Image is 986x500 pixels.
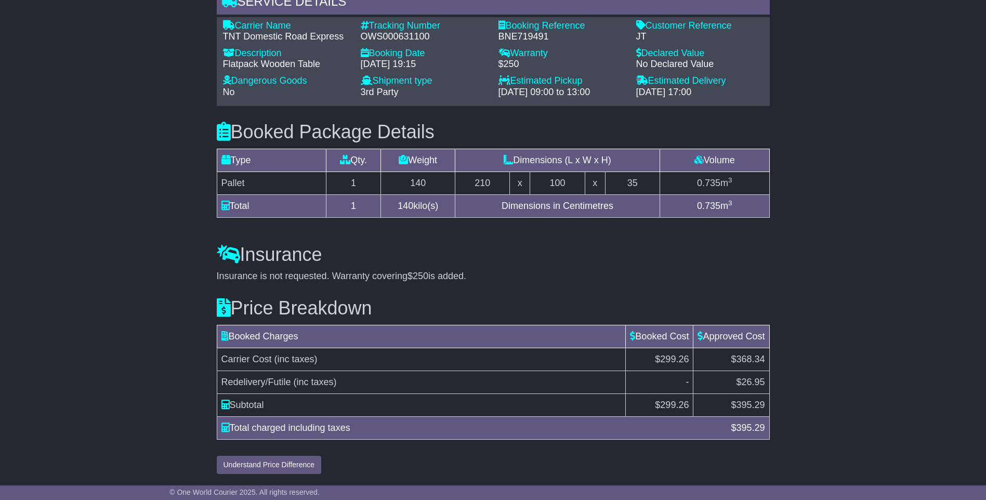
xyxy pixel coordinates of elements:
div: OWS000631100 [361,31,488,43]
div: $250 [498,59,626,70]
div: [DATE] 09:00 to 13:00 [498,87,626,98]
div: [DATE] 19:15 [361,59,488,70]
div: No Declared Value [636,59,764,70]
div: Booking Date [361,48,488,59]
h3: Booked Package Details [217,122,770,142]
span: $299.26 [655,354,689,364]
div: TNT Domestic Road Express [223,31,350,43]
span: $368.34 [731,354,765,364]
span: Redelivery/Futile [221,377,291,387]
div: Dangerous Goods [223,75,350,87]
div: Flatpack Wooden Table [223,59,350,70]
div: Customer Reference [636,20,764,32]
td: Dimensions in Centimetres [455,194,660,217]
td: m [660,172,769,194]
span: - [686,377,689,387]
td: Volume [660,149,769,172]
td: Type [217,149,326,172]
td: Weight [381,149,455,172]
span: 395.29 [736,400,765,410]
div: Carrier Name [223,20,350,32]
span: © One World Courier 2025. All rights reserved. [169,488,320,496]
div: Total charged including taxes [216,421,726,435]
div: Tracking Number [361,20,488,32]
td: Subtotal [217,393,626,416]
div: BNE719491 [498,31,626,43]
span: $26.95 [736,377,765,387]
td: Booked Charges [217,325,626,348]
div: Insurance is not requested. Warranty covering is added. [217,271,770,282]
div: Shipment type [361,75,488,87]
div: Estimated Delivery [636,75,764,87]
h3: Insurance [217,244,770,265]
span: $250 [407,271,428,281]
div: JT [636,31,764,43]
div: [DATE] 17:00 [636,87,764,98]
div: Description [223,48,350,59]
td: m [660,194,769,217]
div: $ [726,421,770,435]
td: Dimensions (L x W x H) [455,149,660,172]
div: Warranty [498,48,626,59]
td: $ [693,393,769,416]
td: kilo(s) [381,194,455,217]
sup: 3 [728,176,732,184]
td: $ [626,393,693,416]
h3: Price Breakdown [217,298,770,319]
div: Booking Reference [498,20,626,32]
div: Declared Value [636,48,764,59]
td: Approved Cost [693,325,769,348]
span: (inc taxes) [274,354,318,364]
span: 0.735 [697,201,720,211]
span: 0.735 [697,178,720,188]
td: x [510,172,530,194]
td: 100 [530,172,585,194]
td: 1 [326,172,380,194]
td: 1 [326,194,380,217]
td: 140 [381,172,455,194]
sup: 3 [728,199,732,207]
td: Booked Cost [626,325,693,348]
td: Qty. [326,149,380,172]
span: 395.29 [736,423,765,433]
div: Estimated Pickup [498,75,626,87]
td: Pallet [217,172,326,194]
span: 140 [398,201,413,211]
td: 210 [455,172,510,194]
td: 35 [605,172,660,194]
span: No [223,87,235,97]
button: Understand Price Difference [217,456,322,474]
span: Carrier Cost [221,354,272,364]
span: 3rd Party [361,87,399,97]
span: (inc taxes) [294,377,337,387]
td: x [585,172,605,194]
span: 299.26 [660,400,689,410]
td: Total [217,194,326,217]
